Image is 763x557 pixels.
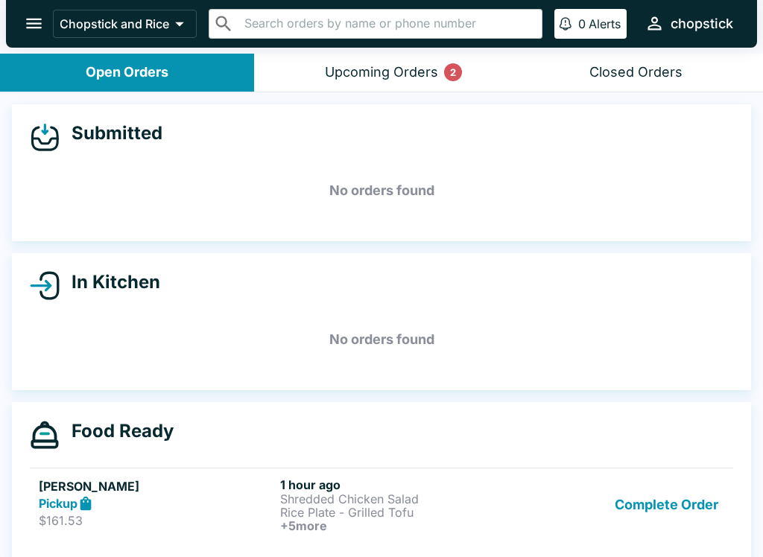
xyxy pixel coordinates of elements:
p: Chopstick and Rice [60,16,169,31]
div: Open Orders [86,64,168,81]
button: chopstick [639,7,739,39]
div: Closed Orders [589,64,683,81]
h4: In Kitchen [60,271,160,293]
h6: 1 hour ago [280,477,516,492]
h6: + 5 more [280,519,516,532]
a: [PERSON_NAME]Pickup$161.531 hour agoShredded Chicken SaladRice Plate - Grilled Tofu+5moreComplete... [30,468,733,541]
h5: No orders found [30,313,733,366]
p: 2 [450,65,456,80]
div: chopstick [671,15,733,33]
p: Shredded Chicken Salad [280,492,516,506]
button: Complete Order [609,477,724,532]
h4: Submitted [60,122,162,144]
strong: Pickup [39,496,77,511]
button: Chopstick and Rice [53,10,197,38]
p: Alerts [589,16,621,31]
button: open drawer [15,4,53,42]
p: 0 [578,16,586,31]
h5: [PERSON_NAME] [39,477,274,495]
div: Upcoming Orders [325,64,438,81]
h5: No orders found [30,164,733,217]
h4: Food Ready [60,420,174,442]
p: Rice Plate - Grilled Tofu [280,506,516,519]
p: $161.53 [39,513,274,528]
input: Search orders by name or phone number [240,13,536,34]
